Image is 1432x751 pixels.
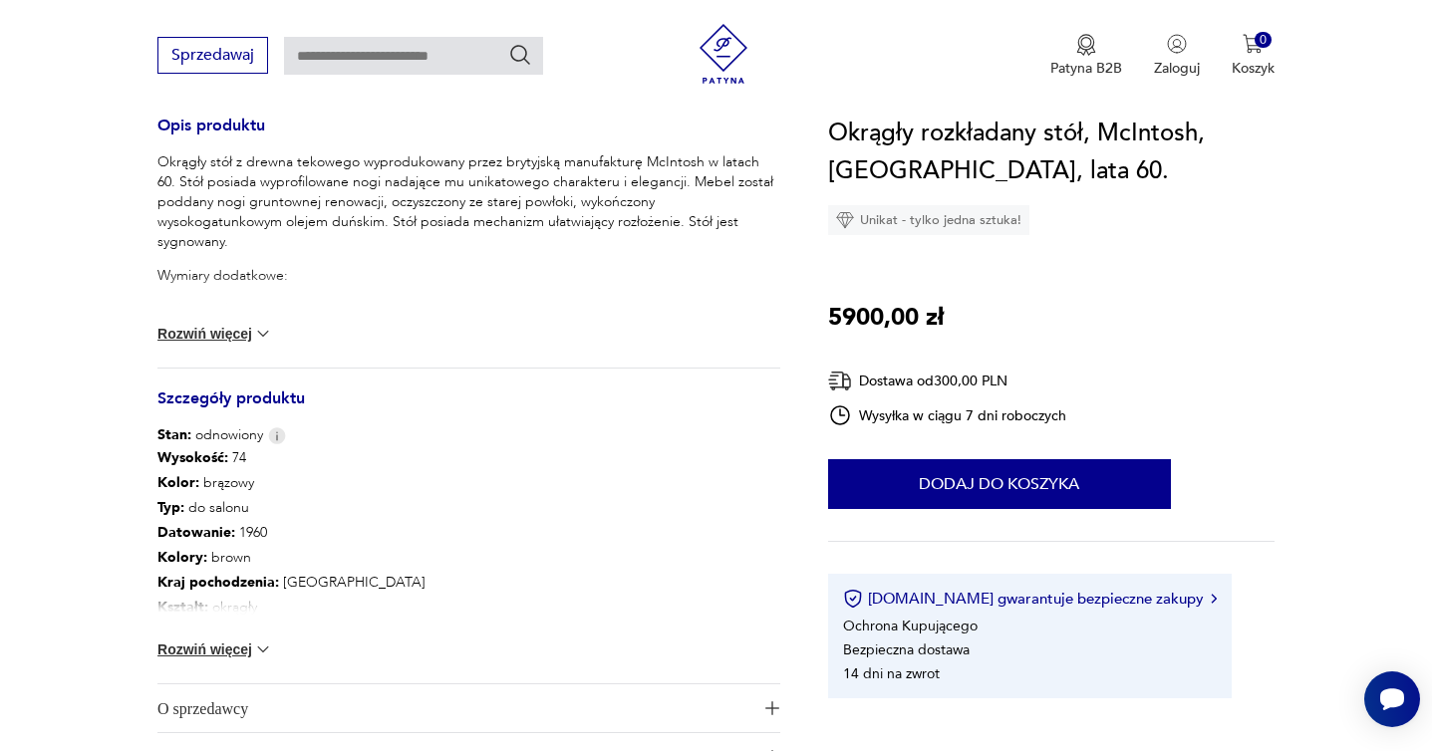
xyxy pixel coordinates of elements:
p: Okrągły stół z drewna tekowego wyprodukowany przez brytyjską manufakturę McIntosh w latach 60. St... [157,152,780,252]
p: do salonu [157,495,426,520]
a: Ikona medaluPatyna B2B [1050,34,1122,78]
h3: Szczegóły produktu [157,392,780,425]
img: chevron down [253,639,273,659]
img: Ikonka użytkownika [1167,34,1187,54]
p: Patyna B2B [1050,59,1122,78]
img: chevron down [253,324,273,344]
img: Ikona certyfikatu [843,589,863,609]
a: Sprzedawaj [157,50,268,64]
p: 74 [157,445,426,470]
div: Wysyłka w ciągu 7 dni roboczych [828,403,1067,427]
button: 0Koszyk [1232,34,1275,78]
button: [DOMAIN_NAME] gwarantuje bezpieczne zakupy [843,589,1217,609]
div: Unikat - tylko jedna sztuka! [828,205,1029,235]
p: 1960 [157,520,426,545]
div: Dostawa od 300,00 PLN [828,369,1067,393]
img: Ikona strzałki w prawo [1211,594,1217,604]
b: Kraj pochodzenia : [157,573,279,592]
p: Wymiary dodatkowe: [157,266,780,286]
p: brązowy [157,470,426,495]
li: 14 dni na zwrot [843,664,940,683]
h3: Opis produktu [157,120,780,152]
img: Ikona diamentu [836,211,854,229]
p: okrągły [157,595,426,620]
span: O sprzedawcy [157,684,752,732]
p: [GEOGRAPHIC_DATA] [157,570,426,595]
b: Kształt : [157,598,208,617]
img: Patyna - sklep z meblami i dekoracjami vintage [694,24,753,84]
button: Rozwiń więcej [157,639,273,659]
img: Ikona koszyka [1243,34,1263,54]
b: Wysokość : [157,448,228,467]
div: 0 [1255,32,1272,49]
iframe: Smartsupp widget button [1364,671,1420,727]
img: Ikona plusa [765,701,779,715]
button: Szukaj [508,43,532,67]
button: Ikona plusaO sprzedawcy [157,684,780,732]
p: Zaloguj [1154,59,1200,78]
span: odnowiony [157,425,263,445]
b: Kolory : [157,548,207,567]
img: Ikona medalu [1076,34,1096,56]
button: Dodaj do koszyka [828,459,1171,509]
p: 5900,00 zł [828,299,944,337]
p: Stół po rozłożeniu: 167 cm [157,300,780,320]
button: Sprzedawaj [157,37,268,74]
button: Rozwiń więcej [157,324,273,344]
button: Patyna B2B [1050,34,1122,78]
button: Zaloguj [1154,34,1200,78]
li: Bezpieczna dostawa [843,640,970,659]
h1: Okrągły rozkładany stół, McIntosh, [GEOGRAPHIC_DATA], lata 60. [828,115,1275,190]
p: brown [157,545,426,570]
img: Info icon [268,427,286,444]
p: Koszyk [1232,59,1275,78]
li: Ochrona Kupującego [843,617,978,635]
b: Stan: [157,425,191,444]
b: Kolor: [157,473,199,492]
b: Datowanie : [157,523,235,542]
img: Ikona dostawy [828,369,852,393]
b: Typ : [157,498,184,517]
